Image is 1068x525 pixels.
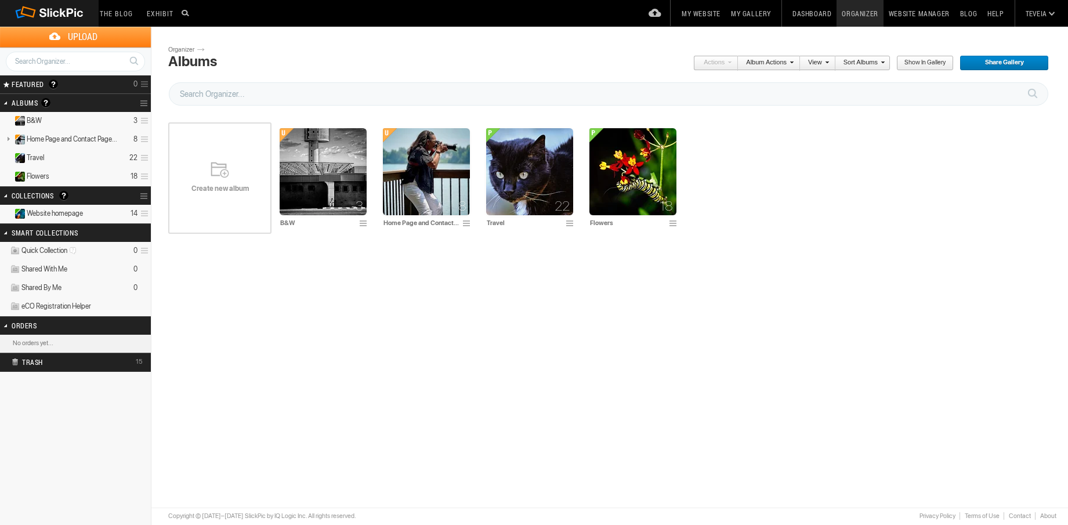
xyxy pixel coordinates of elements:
[800,56,829,71] a: View
[280,218,356,228] input: B&W
[27,116,42,125] span: B&W
[589,218,666,228] input: Flowers
[1,172,12,180] a: Expand
[660,201,673,211] span: 18
[356,201,363,211] span: 3
[10,265,20,274] img: ico_album_coll.png
[10,283,20,293] img: ico_album_coll.png
[1035,512,1056,520] a: About
[21,246,80,255] span: Quick Collection
[835,56,885,71] a: Sort Albums
[960,56,1041,71] span: Share Gallery
[1,116,12,125] a: Expand
[914,512,960,520] a: Privacy Policy
[896,56,954,71] a: Show in Gallery
[1,153,12,162] a: Expand
[14,27,151,47] span: Upload
[6,52,145,71] input: Search Organizer...
[10,302,20,312] img: ico_album_coll.png
[27,172,49,181] span: Flowers
[1,209,12,218] a: Expand
[27,135,117,144] span: Home Page and Contact Page Photos
[8,79,44,89] span: FEATURED
[10,135,26,144] ins: Unlisted Album
[383,128,470,215] img: Teveia_1.webp
[10,209,26,219] ins: Public Collection
[27,209,83,218] span: Website homepage
[21,302,91,311] span: eCO Registration Helper
[10,246,20,256] img: ico_album_quick.png
[12,317,109,334] h2: Orders
[12,224,109,241] h2: Smart Collections
[21,265,67,274] span: Shared With Me
[693,56,732,71] a: Actions
[486,218,563,228] input: Travel
[12,187,109,204] h2: Collections
[169,82,1048,106] input: Search Organizer...
[10,172,26,182] ins: Public Album
[10,116,26,126] ins: Unlisted Album
[168,184,271,193] span: Create new album
[27,153,44,162] span: Travel
[10,153,26,163] ins: Public Album
[168,53,217,70] div: Albums
[12,353,120,371] h2: Trash
[21,283,61,292] span: Shared By Me
[123,51,144,71] a: Search
[383,218,459,228] input: Home Page and Contact Page Photos
[280,128,367,215] img: Break_Time_Safaga.webp
[13,339,53,347] b: No orders yet...
[180,6,194,20] input: Search photos on SlickPic...
[168,512,356,521] div: Copyright © [DATE]–[DATE] SlickPic by IQ Logic Inc. All rights reserved.
[486,128,573,215] img: Baldwin.webp
[738,56,794,71] a: Album Actions
[896,56,946,71] span: Show in Gallery
[458,201,466,211] span: 8
[1004,512,1035,520] a: Contact
[589,128,676,215] img: COVID_Catepillar.webp
[555,201,570,211] span: 22
[960,512,1004,520] a: Terms of Use
[140,188,151,204] a: Collection Options
[12,94,109,112] h2: Albums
